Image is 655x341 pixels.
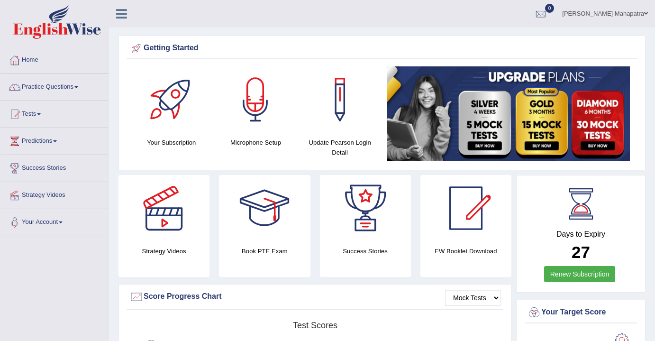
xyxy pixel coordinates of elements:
h4: Microphone Setup [218,138,293,147]
h4: Days to Expiry [527,230,635,239]
h4: Book PTE Exam [219,246,310,256]
span: 0 [545,4,555,13]
a: Home [0,47,109,71]
div: Score Progress Chart [129,290,500,304]
b: 27 [572,243,590,261]
a: Tests [0,101,109,125]
h4: Strategy Videos [118,246,209,256]
tspan: Test scores [293,321,337,330]
h4: Your Subscription [134,138,209,147]
div: Getting Started [129,41,635,55]
a: Strategy Videos [0,182,109,206]
div: Your Target Score [527,305,635,320]
a: Success Stories [0,155,109,179]
h4: Update Pearson Login Detail [302,138,377,157]
h4: EW Booklet Download [420,246,511,256]
a: Renew Subscription [544,266,616,282]
h4: Success Stories [320,246,411,256]
img: small5.jpg [387,66,630,161]
a: Practice Questions [0,74,109,98]
a: Predictions [0,128,109,152]
a: Your Account [0,209,109,233]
